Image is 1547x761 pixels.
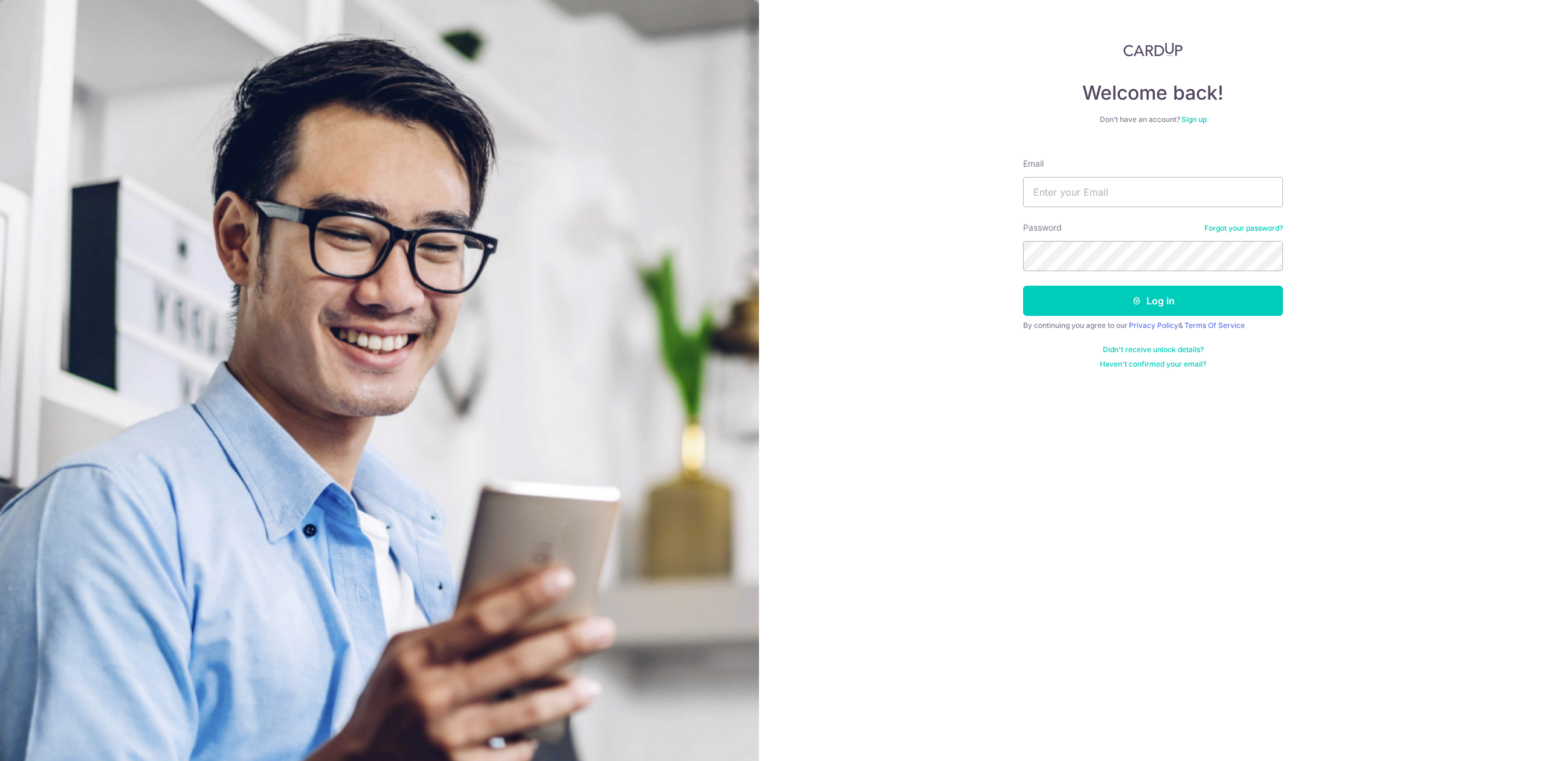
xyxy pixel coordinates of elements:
[1023,177,1283,207] input: Enter your Email
[1181,115,1207,124] a: Sign up
[1204,223,1283,233] a: Forgot your password?
[1023,321,1283,330] div: By continuing you agree to our &
[1123,42,1183,57] img: CardUp Logo
[1103,345,1204,355] a: Didn't receive unlock details?
[1100,359,1206,369] a: Haven't confirmed your email?
[1129,321,1178,330] a: Privacy Policy
[1184,321,1245,330] a: Terms Of Service
[1023,286,1283,316] button: Log in
[1023,81,1283,105] h4: Welcome back!
[1023,222,1062,234] label: Password
[1023,158,1044,170] label: Email
[1023,115,1283,124] div: Don’t have an account?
